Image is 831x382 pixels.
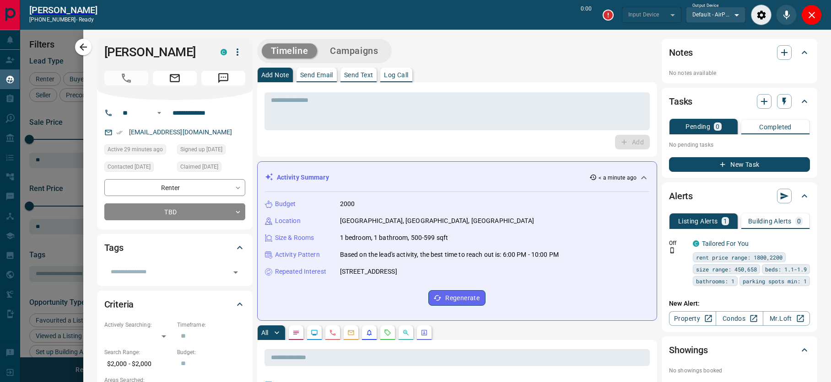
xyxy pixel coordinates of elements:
[275,233,314,243] p: Size & Rooms
[104,237,245,259] div: Tags
[344,72,373,78] p: Send Text
[686,7,745,22] div: Default - AirPods
[104,162,173,175] div: Fri Aug 08 2025
[669,247,675,254] svg: Push Notification Only
[229,266,242,279] button: Open
[180,162,218,171] span: Claimed [DATE]
[116,129,123,136] svg: Email Verified
[321,43,387,58] button: Campaigns
[669,138,810,152] p: No pending tasks
[669,311,716,326] a: Property
[669,90,810,112] div: Tasks
[765,265,807,274] span: beds: 1.1-1.9
[311,329,318,336] svg: Lead Browsing Activity
[678,218,718,224] p: Listing Alerts
[201,71,245,85] span: Message
[669,239,687,247] p: Off
[702,240,749,247] a: Tailored For You
[751,5,772,25] div: Audio Settings
[696,253,782,262] span: rent price range: 1800,2200
[154,107,165,118] button: Open
[340,216,534,226] p: [GEOGRAPHIC_DATA], [GEOGRAPHIC_DATA], [GEOGRAPHIC_DATA]
[776,5,797,25] div: Mute
[104,240,124,255] h2: Tags
[275,267,326,276] p: Repeated Interest
[685,123,710,130] p: Pending
[329,329,336,336] svg: Calls
[748,218,792,224] p: Building Alerts
[340,233,448,243] p: 1 bedroom, 1 bathroom, 500-599 sqft
[300,72,333,78] p: Send Email
[177,144,245,157] div: Thu Aug 07 2025
[221,49,227,55] div: condos.ca
[763,311,810,326] a: Mr.Loft
[340,250,559,260] p: Based on the lead's activity, the best time to reach out is: 6:00 PM - 10:00 PM
[29,5,97,16] h2: [PERSON_NAME]
[104,144,173,157] div: Mon Aug 18 2025
[79,16,94,23] span: ready
[428,290,486,306] button: Regenerate
[180,145,222,154] span: Signed up [DATE]
[104,45,207,59] h1: [PERSON_NAME]
[340,267,397,276] p: [STREET_ADDRESS]
[669,339,810,361] div: Showings
[669,157,810,172] button: New Task
[669,299,810,308] p: New Alert:
[277,173,329,182] p: Activity Summary
[104,293,245,315] div: Criteria
[669,185,810,207] div: Alerts
[129,128,232,136] a: [EMAIL_ADDRESS][DOMAIN_NAME]
[275,216,301,226] p: Location
[723,218,727,224] p: 1
[292,329,300,336] svg: Notes
[801,5,822,25] div: Close
[104,297,134,312] h2: Criteria
[261,329,269,336] p: All
[402,329,410,336] svg: Opportunities
[265,169,649,186] div: Activity Summary< a minute ago
[669,366,810,375] p: No showings booked
[669,94,692,109] h2: Tasks
[693,240,699,247] div: condos.ca
[340,199,355,209] p: 2000
[669,343,708,357] h2: Showings
[275,250,320,260] p: Activity Pattern
[421,329,428,336] svg: Agent Actions
[177,321,245,329] p: Timeframe:
[347,329,355,336] svg: Emails
[716,311,763,326] a: Condos
[797,218,801,224] p: 0
[262,43,318,58] button: Timeline
[104,71,148,85] span: Call
[669,45,693,60] h2: Notes
[669,189,693,203] h2: Alerts
[104,321,173,329] p: Actively Searching:
[696,276,734,286] span: bathrooms: 1
[177,348,245,356] p: Budget:
[669,42,810,64] div: Notes
[108,162,151,171] span: Contacted [DATE]
[696,265,757,274] span: size range: 450,658
[108,145,163,154] span: Active 29 minutes ago
[104,179,245,196] div: Renter
[716,123,719,130] p: 0
[366,329,373,336] svg: Listing Alerts
[743,276,807,286] span: parking spots min: 1
[384,72,408,78] p: Log Call
[261,72,289,78] p: Add Note
[759,124,792,130] p: Completed
[669,69,810,77] p: No notes available
[599,174,637,182] p: < a minute ago
[177,162,245,175] div: Fri Aug 08 2025
[692,3,718,9] label: Output Device
[153,71,197,85] span: Email
[384,329,391,336] svg: Requests
[104,348,173,356] p: Search Range:
[104,356,173,371] p: $2,000 - $2,000
[581,5,592,25] p: 0:00
[29,16,97,24] p: [PHONE_NUMBER] -
[104,203,245,220] div: TBD
[275,199,296,209] p: Budget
